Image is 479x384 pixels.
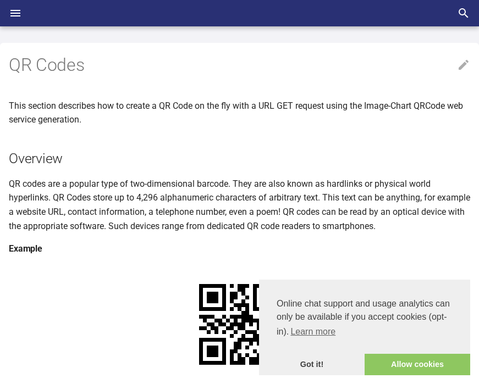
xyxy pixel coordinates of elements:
h4: Example [9,242,470,256]
a: learn more about cookies [289,324,337,340]
span: Online chat support and usage analytics can only be available if you accept cookies (opt-in). [277,297,453,340]
p: This section describes how to create a QR Code on the fly with a URL GET request using the Image-... [9,99,470,127]
h2: Overview [9,149,470,168]
h1: QR Codes [9,54,470,77]
a: allow cookies [365,354,470,376]
a: dismiss cookie message [259,354,365,376]
p: QR codes are a popular type of two-dimensional barcode. They are also known as hardlinks or physi... [9,177,470,233]
div: cookieconsent [259,280,470,375]
img: chart [180,265,299,384]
